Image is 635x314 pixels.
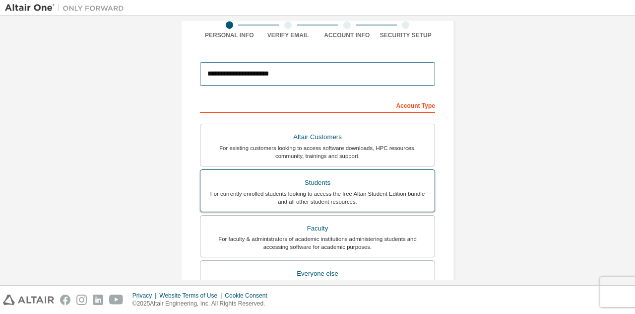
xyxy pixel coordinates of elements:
div: Faculty [206,222,429,235]
div: Account Type [200,97,435,113]
img: linkedin.svg [93,295,103,305]
div: Altair Customers [206,130,429,144]
div: Personal Info [200,31,259,39]
img: facebook.svg [60,295,70,305]
div: Everyone else [206,267,429,281]
div: For faculty & administrators of academic institutions administering students and accessing softwa... [206,235,429,251]
p: © 2025 Altair Engineering, Inc. All Rights Reserved. [132,300,273,308]
div: Website Terms of Use [159,292,225,300]
div: Privacy [132,292,159,300]
img: altair_logo.svg [3,295,54,305]
div: For existing customers looking to access software downloads, HPC resources, community, trainings ... [206,144,429,160]
img: instagram.svg [76,295,87,305]
div: Cookie Consent [225,292,273,300]
div: Students [206,176,429,190]
div: Verify Email [259,31,318,39]
div: Security Setup [377,31,436,39]
img: Altair One [5,3,129,13]
img: youtube.svg [109,295,124,305]
div: Account Info [317,31,377,39]
div: For currently enrolled students looking to access the free Altair Student Edition bundle and all ... [206,190,429,206]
